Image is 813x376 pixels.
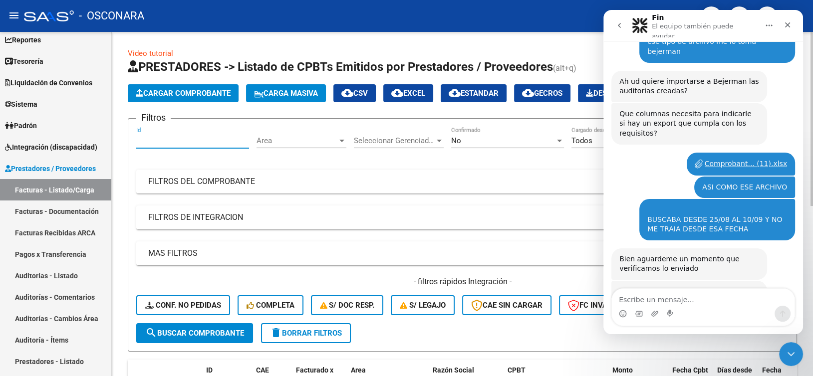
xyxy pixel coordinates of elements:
[320,301,375,310] span: S/ Doc Resp.
[449,87,461,99] mat-icon: cloud_download
[47,300,55,308] button: Adjuntar un archivo
[8,9,20,21] mat-icon: menu
[400,301,446,310] span: S/ legajo
[148,212,765,223] mat-panel-title: FILTROS DE INTEGRACION
[257,136,337,145] span: Area
[514,84,570,102] button: Gecros
[578,84,669,102] button: Descarga Masiva
[311,295,384,315] button: S/ Doc Resp.
[238,295,303,315] button: Completa
[136,295,230,315] button: Conf. no pedidas
[586,89,661,98] span: Descarga Masiva
[148,248,765,259] mat-panel-title: MAS FILTROS
[5,56,43,67] span: Tesorería
[508,366,526,374] span: CPBT
[136,323,253,343] button: Buscar Comprobante
[383,84,433,102] button: EXCEL
[8,279,191,296] textarea: Escribe un mensaje...
[5,163,96,174] span: Prestadores / Proveedores
[391,87,403,99] mat-icon: cloud_download
[145,301,221,310] span: Conf. no pedidas
[5,77,92,88] span: Liquidación de Convenios
[136,89,231,98] span: Cargar Comprobante
[471,301,542,310] span: CAE SIN CARGAR
[8,271,164,322] div: Estuvimos verificando y solo puede filtrarse la informacion por auditorias confirmardas para el e...
[128,84,239,102] button: Cargar Comprobante
[270,329,342,338] span: Borrar Filtros
[559,295,632,315] button: FC Inválida
[341,87,353,99] mat-icon: cloud_download
[462,295,551,315] button: CAE SIN CARGAR
[449,89,499,98] span: Estandar
[391,89,425,98] span: EXCEL
[145,327,157,339] mat-icon: search
[522,87,534,99] mat-icon: cloud_download
[63,300,71,308] button: Start recording
[136,241,789,265] mat-expansion-panel-header: MAS FILTROS
[5,142,97,153] span: Integración (discapacidad)
[16,277,156,316] div: Estuvimos verificando y solo puede filtrarse la informacion por auditorias confirmardas para el e...
[5,34,41,45] span: Reportes
[261,323,351,343] button: Borrar Filtros
[171,296,187,312] button: Enviar un mensaje…
[256,366,269,374] span: CAE
[79,5,144,27] span: - OSCONARA
[333,84,376,102] button: CSV
[341,89,368,98] span: CSV
[5,99,37,110] span: Sistema
[136,111,171,125] h3: Filtros
[779,342,803,366] iframe: Intercom live chat
[522,89,562,98] span: Gecros
[441,84,507,102] button: Estandar
[612,366,633,374] span: Monto
[568,301,623,310] span: FC Inválida
[603,10,803,334] iframe: Intercom live chat
[270,327,282,339] mat-icon: delete
[433,366,474,374] span: Razón Social
[128,49,173,58] a: Video tutorial
[136,276,789,287] h4: - filtros rápidos Integración -
[5,120,37,131] span: Padrón
[136,205,789,229] mat-expansion-panel-header: FILTROS DE INTEGRACION
[391,295,455,315] button: S/ legajo
[451,136,461,145] span: No
[672,366,708,374] span: Fecha Cpbt
[136,170,789,193] mat-expansion-panel-header: FILTROS DEL COMPROBANTE
[354,136,435,145] span: Seleccionar Gerenciador
[553,63,576,73] span: (alt+q)
[148,176,765,187] mat-panel-title: FILTROS DEL COMPROBANTE
[246,84,326,102] button: Carga Masiva
[254,89,318,98] span: Carga Masiva
[128,60,553,74] span: PRESTADORES -> Listado de CPBTs Emitidos por Prestadores / Proveedores
[571,136,592,145] span: Todos
[206,366,213,374] span: ID
[31,300,39,308] button: Selector de gif
[351,366,366,374] span: Area
[145,329,244,338] span: Buscar Comprobante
